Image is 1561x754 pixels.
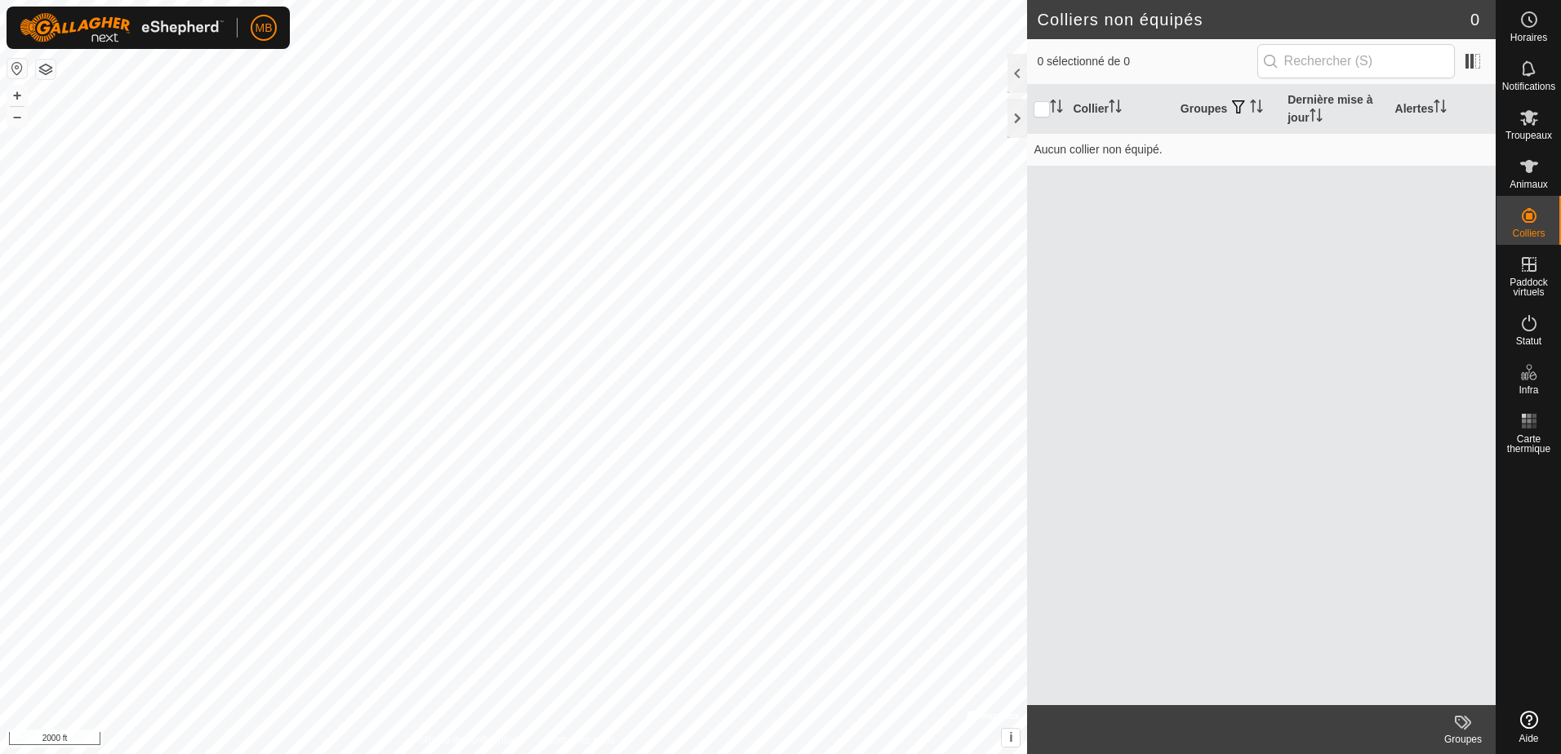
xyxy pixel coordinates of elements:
span: Colliers [1512,228,1545,238]
a: Politique de confidentialité [412,733,526,747]
h2: Colliers non équipés [1037,10,1470,29]
span: Aide [1519,734,1538,743]
input: Rechercher (S) [1257,44,1455,78]
th: Dernière mise à jour [1281,85,1388,134]
span: 0 sélectionné de 0 [1037,53,1256,70]
button: Réinitialiser la carte [7,59,27,78]
button: – [7,107,27,126]
span: Troupeaux [1505,131,1552,140]
span: Animaux [1510,180,1548,189]
img: Logo Gallagher [20,13,224,42]
p-sorticon: Activer pour trier [1434,102,1447,115]
span: MB [256,20,273,37]
span: Statut [1516,336,1541,346]
span: i [1009,730,1012,744]
a: Contactez-nous [546,733,615,747]
span: 0 [1470,7,1479,32]
td: Aucun collier non équipé. [1027,133,1496,166]
span: Horaires [1510,33,1547,42]
th: Collier [1066,85,1173,134]
div: Groupes [1430,732,1496,747]
a: Aide [1497,704,1561,750]
span: Notifications [1502,82,1555,91]
th: Alertes [1389,85,1496,134]
th: Groupes [1174,85,1281,134]
p-sorticon: Activer pour trier [1310,111,1323,124]
span: Carte thermique [1501,434,1557,454]
button: Couches de carte [36,60,56,79]
span: Paddock virtuels [1501,277,1557,297]
p-sorticon: Activer pour trier [1250,102,1263,115]
button: i [1002,729,1020,747]
span: Infra [1519,385,1538,395]
p-sorticon: Activer pour trier [1050,102,1063,115]
button: + [7,86,27,105]
p-sorticon: Activer pour trier [1109,102,1122,115]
